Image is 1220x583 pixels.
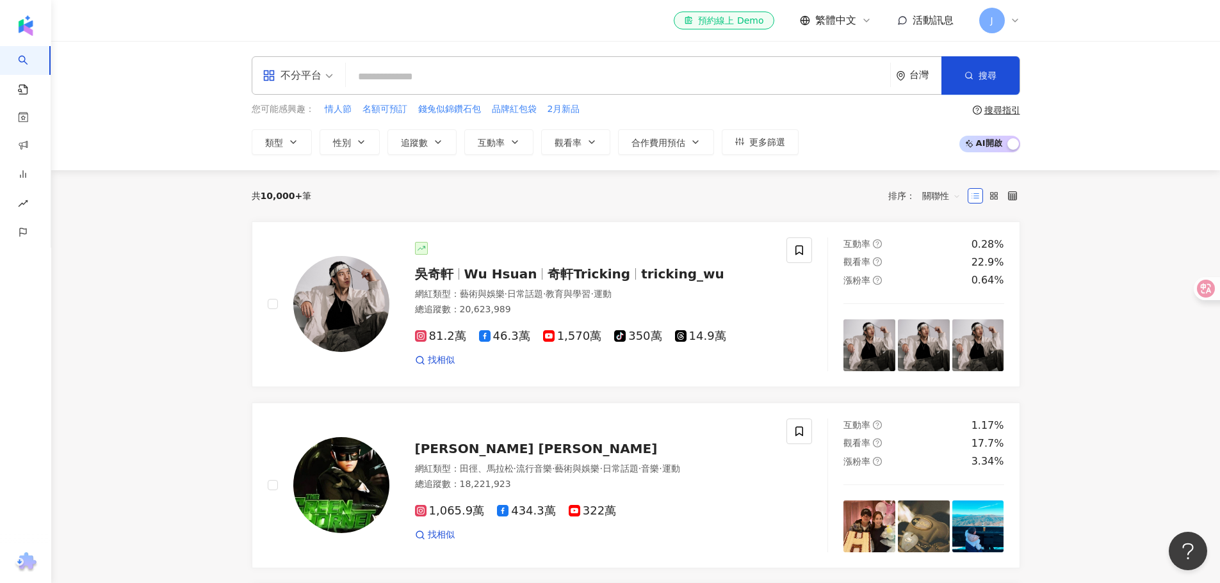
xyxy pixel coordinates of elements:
[546,289,590,299] span: 教育與學習
[324,102,352,116] button: 情人節
[13,552,38,573] img: chrome extension
[898,319,950,371] img: post-image
[252,403,1020,568] a: KOL Avatar[PERSON_NAME] [PERSON_NAME]網紅類型：田徑、馬拉松·流行音樂·藝術與娛樂·日常話題·音樂·運動總追蹤數：18,221,9231,065.9萬434....
[415,441,658,456] span: [PERSON_NAME] [PERSON_NAME]
[972,237,1004,252] div: 0.28%
[325,103,352,116] span: 情人節
[873,257,882,266] span: question-circle
[415,354,455,367] a: 找相似
[979,70,996,81] span: 搜尋
[362,103,407,116] span: 名額可預訂
[815,13,856,28] span: 繁體中文
[428,529,455,541] span: 找相似
[972,255,1004,269] div: 22.9%
[641,463,659,474] span: 音樂
[401,138,428,148] span: 追蹤數
[594,289,612,299] span: 運動
[843,275,870,285] span: 漲粉率
[843,456,870,467] span: 漲粉率
[913,14,954,26] span: 活動訊息
[631,138,685,148] span: 合作費用預估
[552,463,555,474] span: ·
[898,500,950,552] img: post-image
[415,504,485,518] span: 1,065.9萬
[659,463,662,474] span: ·
[569,504,616,518] span: 322萬
[973,106,982,115] span: question-circle
[638,463,641,474] span: ·
[614,330,662,343] span: 350萬
[873,457,882,466] span: question-circle
[641,266,724,282] span: tricking_wu
[722,129,799,155] button: 更多篩選
[873,420,882,429] span: question-circle
[873,438,882,447] span: question-circle
[952,500,1004,552] img: post-image
[843,438,870,448] span: 觀看率
[15,15,36,36] img: logo icon
[843,420,870,430] span: 互動率
[460,463,514,474] span: 田徑、馬拉松
[618,129,714,155] button: 合作費用預估
[492,103,537,116] span: 品牌紅包袋
[555,463,599,474] span: 藝術與娛樂
[990,13,993,28] span: J
[478,138,505,148] span: 互動率
[543,330,602,343] span: 1,570萬
[333,138,351,148] span: 性別
[909,70,941,81] div: 台灣
[479,330,530,343] span: 46.3萬
[1169,532,1207,570] iframe: Help Scout Beacon - Open
[263,65,321,86] div: 不分平台
[505,289,507,299] span: ·
[555,138,582,148] span: 觀看率
[252,129,312,155] button: 類型
[548,103,580,116] span: 2月新品
[675,330,726,343] span: 14.9萬
[843,500,895,552] img: post-image
[972,273,1004,287] div: 0.64%
[464,129,533,155] button: 互動率
[984,105,1020,115] div: 搜尋指引
[514,463,516,474] span: ·
[415,288,772,301] div: 網紅類型 ：
[516,463,552,474] span: 流行音樂
[972,436,1004,451] div: 17.7%
[415,330,466,343] span: 81.2萬
[263,69,275,82] span: appstore
[293,256,389,352] img: KOL Avatar
[415,478,772,491] div: 總追蹤數 ： 18,221,923
[662,463,680,474] span: 運動
[603,463,638,474] span: 日常話題
[265,138,283,148] span: 類型
[320,129,380,155] button: 性別
[362,102,408,116] button: 名額可預訂
[415,266,453,282] span: 吳奇軒
[497,504,556,518] span: 434.3萬
[972,419,1004,433] div: 1.17%
[252,191,312,201] div: 共 筆
[293,437,389,533] img: KOL Avatar
[507,289,543,299] span: 日常話題
[387,129,457,155] button: 追蹤數
[896,71,906,81] span: environment
[18,191,28,220] span: rise
[922,186,961,206] span: 關聯性
[749,137,785,147] span: 更多篩選
[952,319,1004,371] img: post-image
[418,103,481,116] span: 錢兔似錦鑽石包
[941,56,1020,95] button: 搜尋
[843,319,895,371] img: post-image
[873,239,882,248] span: question-circle
[252,103,314,116] span: 您可能感興趣：
[543,289,546,299] span: ·
[590,289,593,299] span: ·
[415,303,772,316] div: 總追蹤數 ： 20,623,989
[972,454,1004,468] div: 3.34%
[843,257,870,267] span: 觀看率
[684,14,763,27] div: 預約線上 Demo
[873,276,882,285] span: question-circle
[491,102,537,116] button: 品牌紅包袋
[548,266,630,282] span: 奇軒Tricking
[415,529,455,541] a: 找相似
